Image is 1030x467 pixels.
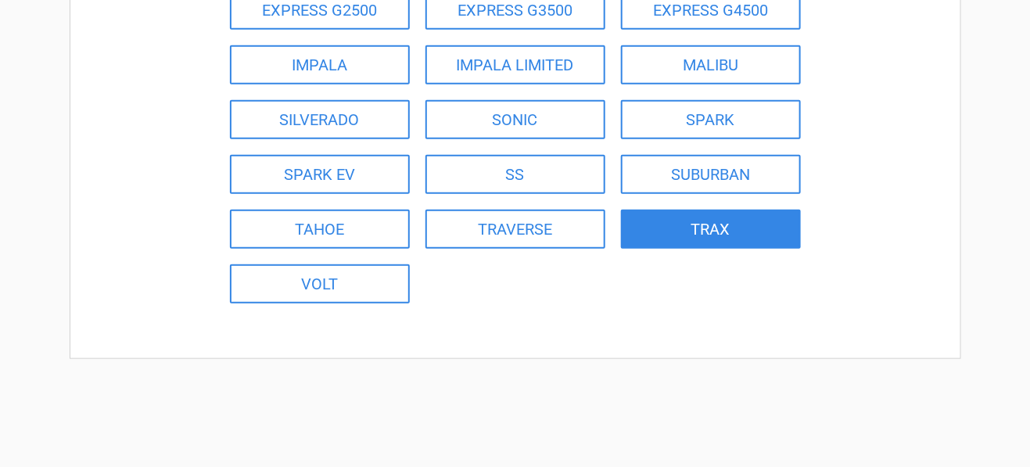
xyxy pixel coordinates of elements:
a: SPARK [621,100,801,139]
a: IMPALA LIMITED [425,45,605,84]
a: VOLT [230,264,410,304]
a: SS [425,155,605,194]
a: IMPALA [230,45,410,84]
a: SPARK EV [230,155,410,194]
a: TRAX [621,210,801,249]
a: TRAVERSE [425,210,605,249]
a: SUBURBAN [621,155,801,194]
a: SILVERADO [230,100,410,139]
a: SONIC [425,100,605,139]
a: MALIBU [621,45,801,84]
a: TAHOE [230,210,410,249]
